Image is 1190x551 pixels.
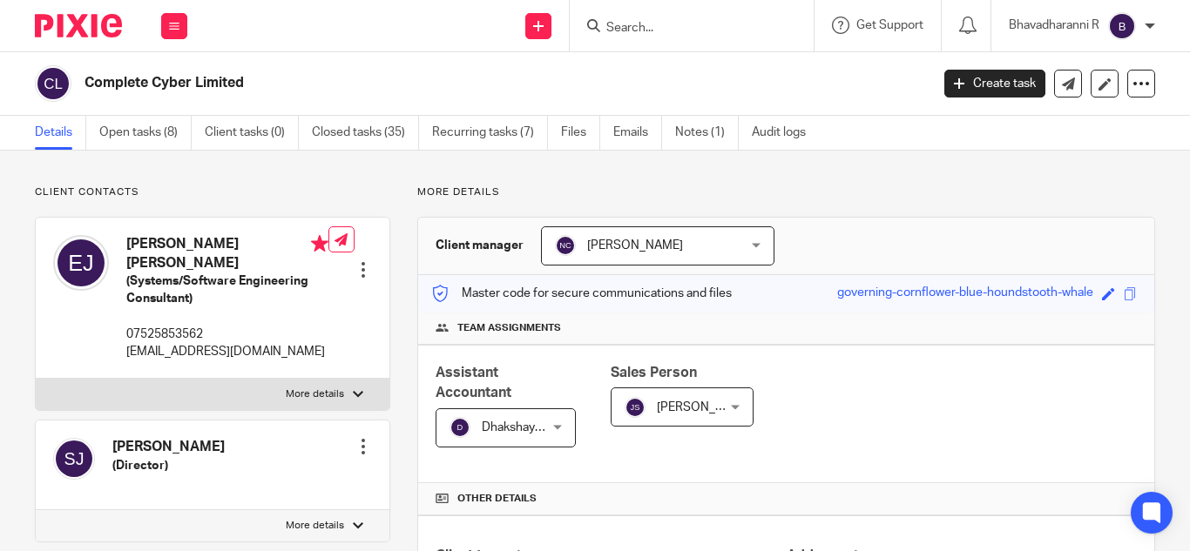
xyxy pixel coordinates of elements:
p: More details [286,387,344,401]
span: Team assignments [457,321,561,335]
span: Assistant Accountant [436,366,511,400]
a: Open tasks (8) [99,116,192,150]
span: Get Support [856,19,923,31]
p: 07525853562 [126,326,328,343]
a: Notes (1) [675,116,739,150]
img: svg%3E [450,417,470,438]
h4: [PERSON_NAME] [112,438,225,456]
a: Client tasks (0) [205,116,299,150]
h5: (Director) [112,457,225,474]
a: Closed tasks (35) [312,116,419,150]
img: svg%3E [35,65,71,102]
span: [PERSON_NAME] [657,401,753,413]
a: Audit logs [752,116,819,150]
h4: [PERSON_NAME] [PERSON_NAME] [126,235,328,272]
input: Search [605,21,761,37]
p: Bhavadharanni R [1009,17,1099,34]
a: Details [35,116,86,150]
span: Sales Person [611,366,697,380]
img: svg%3E [53,438,95,480]
img: svg%3E [53,235,109,291]
h3: Client manager [436,237,524,254]
p: Master code for secure communications and files [431,285,732,302]
a: Create task [944,70,1045,97]
img: svg%3E [555,235,576,256]
img: Pixie [35,14,122,37]
a: Files [561,116,600,150]
img: svg%3E [625,397,646,418]
span: Other details [457,492,537,506]
h5: (Systems/Software Engineering Consultant) [126,272,328,308]
p: [EMAIL_ADDRESS][DOMAIN_NAME] [126,343,328,360]
p: More details [286,519,344,533]
div: governing-cornflower-blue-houndstooth-whale [837,284,1093,304]
img: svg%3E [1108,12,1136,40]
a: Emails [613,116,662,150]
i: Primary [311,235,328,252]
span: [PERSON_NAME] [587,239,683,252]
p: Client contacts [35,185,390,199]
p: More details [417,185,1155,199]
span: Dhakshaya M [482,421,554,433]
a: Recurring tasks (7) [432,116,548,150]
h2: Complete Cyber Limited [85,74,752,92]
